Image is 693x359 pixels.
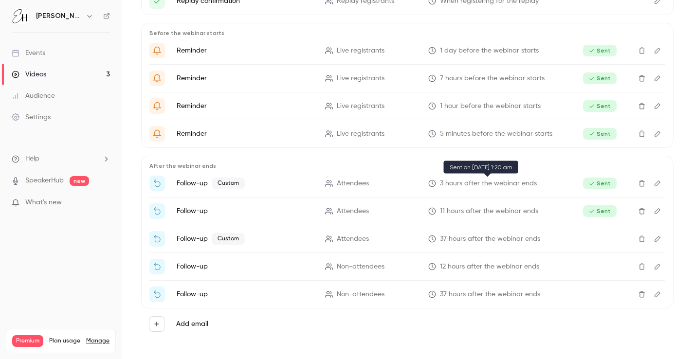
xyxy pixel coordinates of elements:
li: Ton accès privilégié à l'offre spéciale 🔐 [149,176,665,191]
p: Follow-up [177,206,313,216]
button: Edit [650,126,665,142]
span: 7 hours before the webinar starts [440,73,545,84]
span: 1 day before the webinar starts [440,46,539,56]
li: Dispo 48h : REPLAY de la web-conférence [149,287,665,302]
span: Custom [212,233,245,245]
span: Attendees [337,206,369,216]
p: Follow-up [177,262,313,271]
li: Suite à la conférence d'hier [149,203,665,219]
p: After the webinar ends [149,162,665,170]
button: Edit [650,176,665,191]
li: Dispo 48h : REPLAY de la web-conférence [149,231,665,247]
li: Transformer sa voix, ça commence ! [149,126,665,142]
button: Delete [634,231,650,247]
button: Delete [634,176,650,191]
div: Settings [12,112,51,122]
button: Delete [634,259,650,274]
span: new [70,176,89,186]
li: C'est le Jour J 🎤 on se retrouve ce soir ! 😍{{ event_name }} [149,71,665,86]
button: Delete [634,98,650,114]
a: SpeakerHub [25,176,64,186]
p: Reminder [177,73,313,83]
span: 5 minutes before the webinar starts [440,129,552,139]
span: 37 hours after the webinar ends [440,289,540,300]
button: Delete [634,71,650,86]
span: Live registrants [337,129,384,139]
span: Live registrants [337,73,384,84]
div: Events [12,48,45,58]
span: Premium [12,335,43,347]
button: Edit [650,43,665,58]
span: Custom [212,178,245,189]
li: help-dropdown-opener [12,154,110,164]
span: Sent [583,205,617,217]
p: Reminder [177,129,313,139]
span: Sent [583,72,617,84]
li: Améliorer sa technique vocale, c'est dans moins de 2 heures [149,98,665,114]
label: Add email [176,319,208,329]
span: 12 hours after the webinar ends [440,262,539,272]
span: What's new [25,197,62,208]
button: Edit [650,259,665,274]
span: Attendees [337,234,369,244]
button: Delete [634,126,650,142]
span: Sent [583,178,617,189]
span: 1 hour before the webinar starts [440,101,541,111]
span: 3 hours after the webinar ends [440,179,537,189]
span: Plan usage [49,337,80,345]
span: 37 hours after the webinar ends [440,234,540,244]
li: Le replay de la conférence est en LIGNE 🎉 [149,259,665,274]
p: Follow-up [177,289,313,299]
button: Delete [634,287,650,302]
h6: [PERSON_NAME] [36,11,82,21]
span: Help [25,154,39,164]
p: Reminder [177,101,313,111]
span: 11 hours after the webinar ends [440,206,538,216]
button: Edit [650,287,665,302]
p: Before the webinar starts [149,29,665,37]
button: Delete [634,203,650,219]
span: Live registrants [337,101,384,111]
span: Non-attendees [337,262,384,272]
li: Toujours OK de voir demain ? [149,43,665,58]
span: Sent [583,100,617,112]
span: Live registrants [337,46,384,56]
div: Videos [12,70,46,79]
p: Reminder [177,46,313,55]
button: Edit [650,231,665,247]
a: Manage [86,337,109,345]
span: Sent [583,128,617,140]
div: Audience [12,91,55,101]
button: Edit [650,98,665,114]
span: Non-attendees [337,289,384,300]
button: Edit [650,71,665,86]
span: Sent [583,45,617,56]
p: Follow-up [177,233,313,245]
p: Follow-up [177,178,313,189]
img: Elena Hurstel [12,8,28,24]
button: Edit [650,203,665,219]
button: Delete [634,43,650,58]
span: Attendees [337,179,369,189]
